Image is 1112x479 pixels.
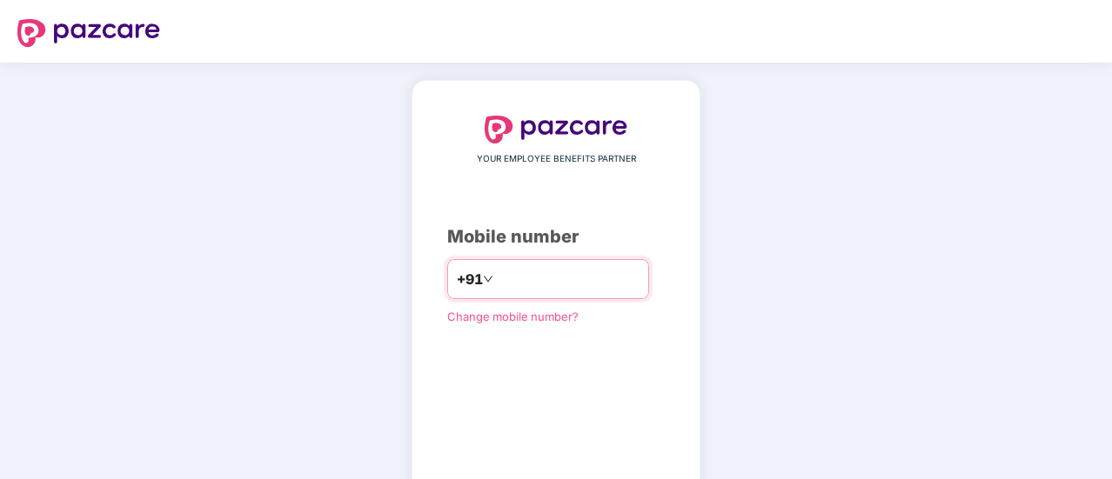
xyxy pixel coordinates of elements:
img: logo [17,19,160,47]
span: YOUR EMPLOYEE BENEFITS PARTNER [477,152,636,166]
span: down [483,274,493,284]
img: logo [485,116,627,143]
a: Change mobile number? [447,309,579,323]
div: Mobile number [447,223,665,250]
span: +91 [457,269,483,290]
